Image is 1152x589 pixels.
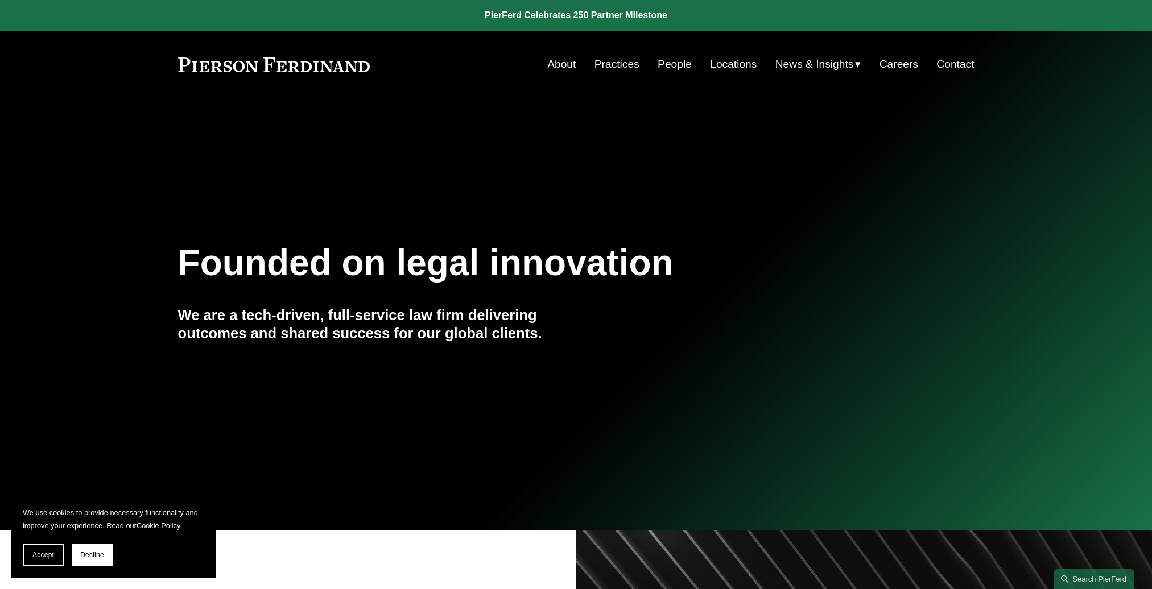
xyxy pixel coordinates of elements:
a: Cookie Policy [137,521,180,530]
a: Locations [710,53,757,75]
a: About [547,53,576,75]
p: We use cookies to provide necessary functionality and improve your experience. Read our . [23,506,205,532]
span: News & Insights [775,55,854,74]
a: Contact [936,53,974,75]
button: Decline [72,544,113,566]
a: folder dropdown [775,53,861,75]
a: Careers [880,53,918,75]
h4: We are a tech-driven, full-service law firm delivering outcomes and shared success for our global... [178,306,576,343]
a: People [658,53,692,75]
section: Cookie banner [11,495,216,578]
span: Accept [32,551,54,559]
span: Decline [80,551,104,559]
a: Practices [594,53,639,75]
button: Accept [23,544,64,566]
a: Search this site [1054,569,1134,589]
h1: Founded on legal innovation [178,242,842,284]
